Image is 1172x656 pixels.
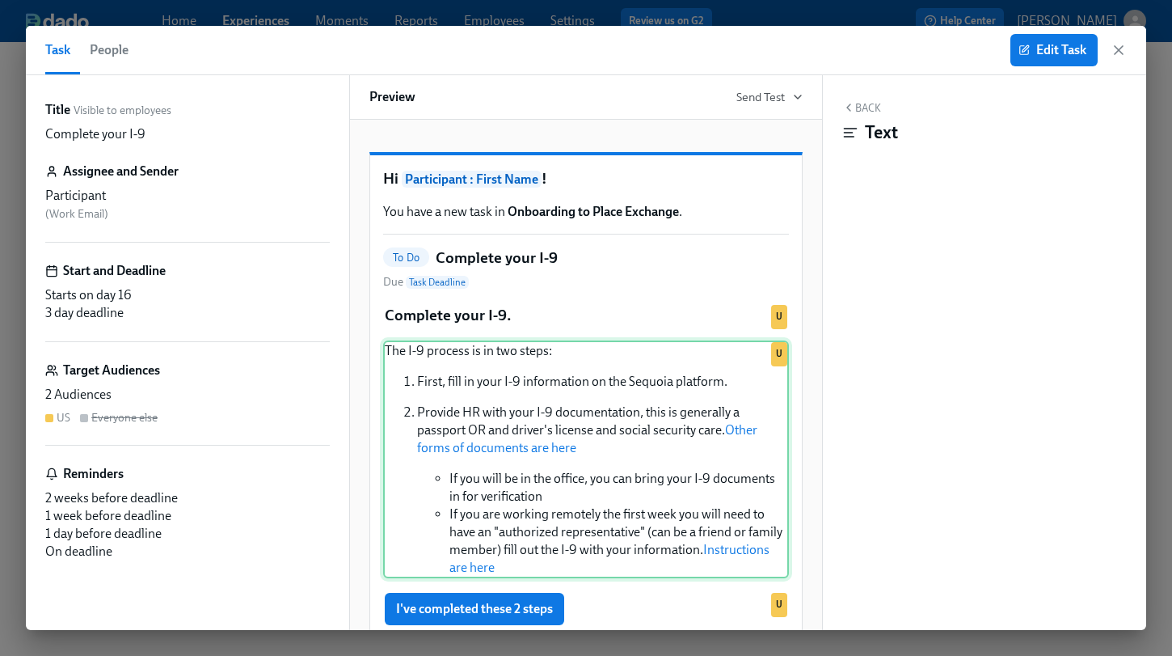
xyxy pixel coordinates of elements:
[508,204,679,219] strong: Onboarding to Place Exchange
[771,305,787,329] div: Used by US audience
[63,163,179,180] h6: Assignee and Sender
[383,203,789,221] p: You have a new task in .
[63,262,166,280] h6: Start and Deadline
[383,303,789,328] div: Complete your I-9.U
[45,125,145,143] p: Complete your I-9
[45,207,108,221] span: ( Work Email )
[865,121,898,145] h4: Text
[369,88,415,106] h6: Preview
[736,89,803,105] button: Send Test
[74,103,171,118] span: Visible to employees
[406,276,469,289] span: Task Deadline
[45,543,330,561] div: On deadline
[45,305,124,320] span: 3 day deadline
[383,341,789,578] div: The I-9 process is in two steps: First, fill in your I-9 information on the Sequoia platform. Pro...
[1010,34,1098,66] button: Edit Task
[90,39,129,61] span: People
[45,489,330,507] div: 2 weeks before deadline
[91,410,158,425] div: Everyone else
[1022,42,1086,58] span: Edit Task
[383,591,789,627] div: I've completed these 2 stepsU
[63,362,160,379] h6: Target Audiences
[402,171,542,188] span: Participant : First Name
[45,386,330,404] div: 2 Audiences
[45,507,330,525] div: 1 week before deadline
[383,274,469,290] span: Due
[383,252,429,264] span: To Do
[57,410,70,425] div: US
[842,101,881,114] button: Back
[383,168,789,190] h1: Hi !
[45,525,330,543] div: 1 day before deadline
[771,593,787,617] div: Used by US audience
[45,101,70,119] label: Title
[45,286,330,304] div: Starts on day 16
[45,39,70,61] span: Task
[63,465,124,483] h6: Reminders
[771,342,787,366] div: Used by US audience
[436,248,558,269] h5: Complete your I-9
[45,187,330,205] div: Participant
